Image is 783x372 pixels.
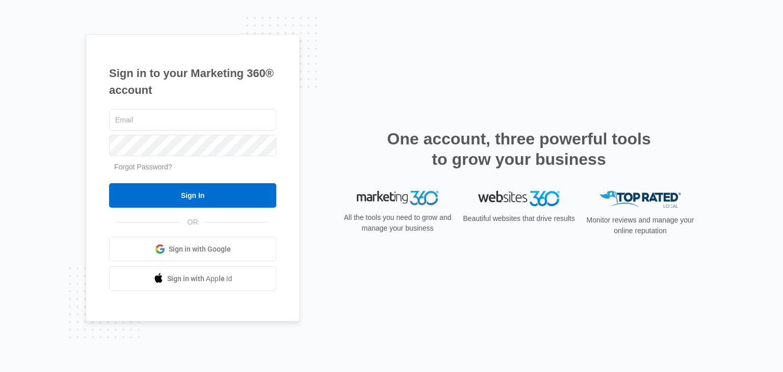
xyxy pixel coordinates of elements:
span: Sign in with Google [169,244,231,255]
span: Sign in with Apple Id [167,274,232,284]
input: Email [109,109,276,131]
p: Monitor reviews and manage your online reputation [583,215,697,236]
span: OR [180,217,205,228]
h1: Sign in to your Marketing 360® account [109,65,276,98]
a: Forgot Password? [114,163,172,171]
p: Beautiful websites that drive results [462,213,576,224]
input: Sign In [109,183,276,208]
a: Sign in with Google [109,237,276,261]
img: Marketing 360 [357,191,438,205]
h2: One account, three powerful tools to grow your business [384,129,654,169]
a: Sign in with Apple Id [109,266,276,291]
img: Websites 360 [478,191,560,206]
p: All the tools you need to grow and manage your business [341,212,455,234]
img: Top Rated Local [599,191,681,208]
